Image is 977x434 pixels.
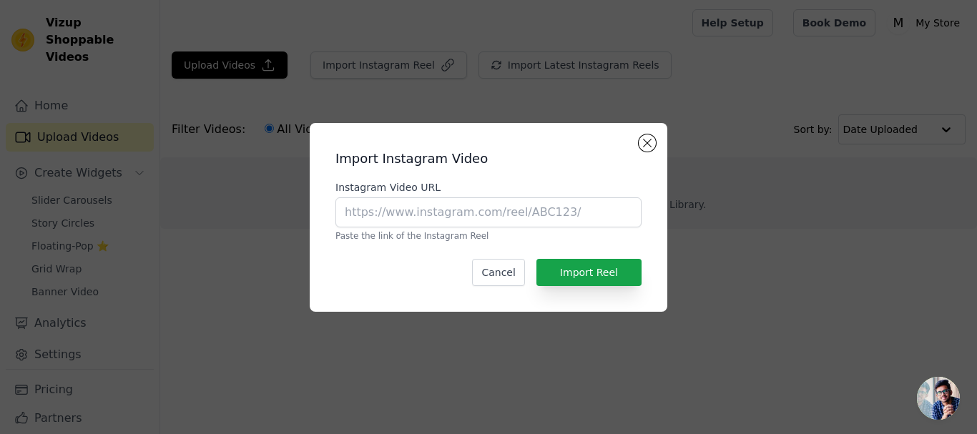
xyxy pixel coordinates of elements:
[335,149,642,169] h2: Import Instagram Video
[335,230,642,242] p: Paste the link of the Instagram Reel
[335,180,642,194] label: Instagram Video URL
[639,134,656,152] button: Close modal
[335,197,642,227] input: https://www.instagram.com/reel/ABC123/
[917,377,960,420] a: Open chat
[472,259,524,286] button: Cancel
[536,259,642,286] button: Import Reel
